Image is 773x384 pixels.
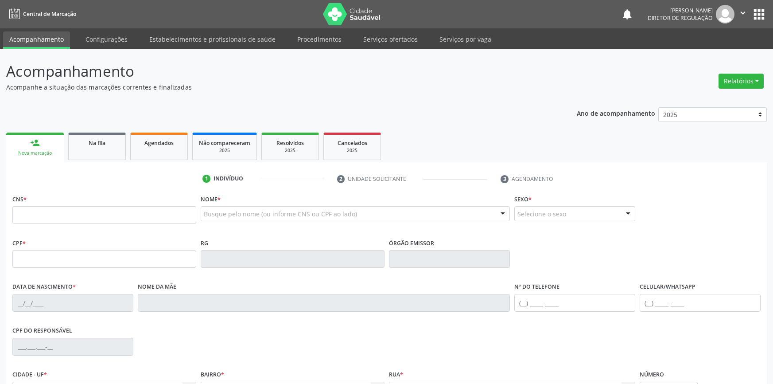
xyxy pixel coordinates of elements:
div: 2025 [268,147,312,154]
span: Na fila [89,139,105,147]
label: Data de nascimento [12,280,76,294]
a: Acompanhamento [3,31,70,49]
div: person_add [30,138,40,148]
label: Rua [389,368,403,382]
span: Central de Marcação [23,10,76,18]
label: CPF [12,236,26,250]
button:  [734,5,751,24]
span: Diretor de regulação [648,14,713,22]
label: CNS [12,192,27,206]
span: Agendados [144,139,174,147]
label: Número [640,368,664,382]
p: Acompanhamento [6,60,539,82]
input: (__) _____-_____ [514,294,635,312]
span: Cancelados [338,139,367,147]
button: apps [751,7,767,22]
a: Serviços por vaga [433,31,497,47]
label: Celular/WhatsApp [640,280,695,294]
button: notifications [621,8,633,20]
i:  [738,8,748,18]
input: (__) _____-_____ [640,294,761,312]
label: RG [201,236,208,250]
label: CPF do responsável [12,324,72,338]
a: Central de Marcação [6,7,76,21]
div: 2025 [330,147,374,154]
img: img [716,5,734,24]
input: ___.___.___-__ [12,338,133,356]
span: Selecione o sexo [517,209,566,219]
label: Nº do Telefone [514,280,559,294]
input: __/__/____ [12,294,133,312]
p: Acompanhe a situação das marcações correntes e finalizadas [6,82,539,92]
div: [PERSON_NAME] [648,7,713,14]
button: Relatórios [719,74,764,89]
p: Ano de acompanhamento [577,107,655,118]
label: Órgão emissor [389,236,434,250]
div: 2025 [199,147,250,154]
label: Sexo [514,192,532,206]
a: Serviços ofertados [357,31,424,47]
span: Busque pelo nome (ou informe CNS ou CPF ao lado) [204,209,357,219]
label: Nome [201,192,221,206]
span: Não compareceram [199,139,250,147]
label: Bairro [201,368,224,382]
div: Nova marcação [12,150,58,157]
div: Indivíduo [214,175,243,183]
span: Resolvidos [276,139,304,147]
a: Configurações [79,31,134,47]
a: Procedimentos [291,31,348,47]
div: 1 [202,175,210,183]
a: Estabelecimentos e profissionais de saúde [143,31,282,47]
label: Nome da mãe [138,280,176,294]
